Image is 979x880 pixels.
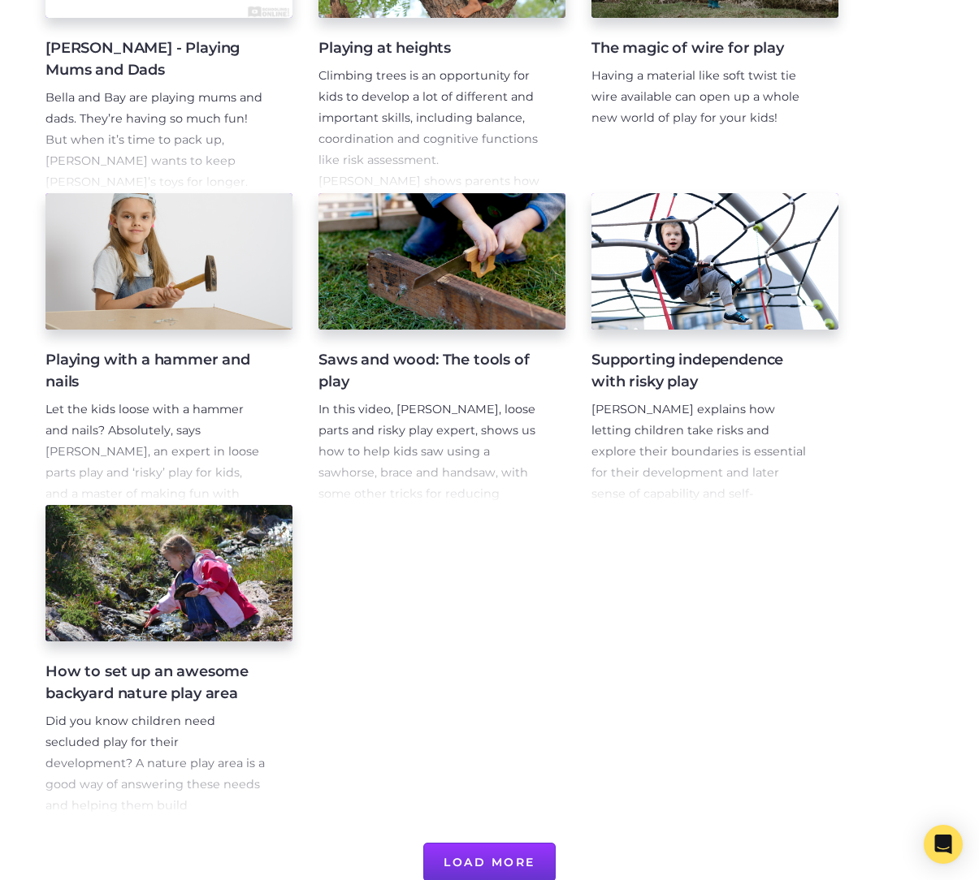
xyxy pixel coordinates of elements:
[591,402,806,522] span: [PERSON_NAME] explains how letting children take risks and explore their boundaries is essential ...
[591,68,799,125] span: Having a material like soft twist tie wire available can open up a whole new world of play for yo...
[318,349,539,393] h4: Saws and wood: The tools of play
[924,825,963,864] div: Open Intercom Messenger
[591,193,838,505] a: Supporting independence with risky play [PERSON_NAME] explains how letting children take risks an...
[45,37,266,81] h4: [PERSON_NAME] - Playing Mums and Dads
[45,402,259,522] span: Let the kids loose with a hammer and nails? Absolutely, says [PERSON_NAME], an expert in loose pa...
[318,402,535,543] span: In this video, [PERSON_NAME], loose parts and risky play expert, shows us how to help kids saw us...
[45,193,292,505] a: Playing with a hammer and nails Let the kids loose with a hammer and nails? Absolutely, says [PER...
[45,88,266,256] p: Bella and Bay are playing mums and dads. They’re having so much fun! But when it’s time to pack u...
[318,68,539,230] span: Climbing trees is an opportunity for kids to develop a lot of different and important skills, inc...
[45,349,266,393] h4: Playing with a hammer and nails
[591,349,812,393] h4: Supporting independence with risky play
[45,505,292,817] a: How to set up an awesome backyard nature play area Did you know children need secluded play for t...
[591,37,812,59] h4: The magic of wire for play
[45,661,266,705] h4: How to set up an awesome backyard nature play area
[318,37,539,59] h4: Playing at heights
[45,714,265,855] span: Did you know children need secluded play for their development? A nature play area is a good way ...
[318,193,565,505] a: Saws and wood: The tools of play In this video, [PERSON_NAME], loose parts and risky play expert,...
